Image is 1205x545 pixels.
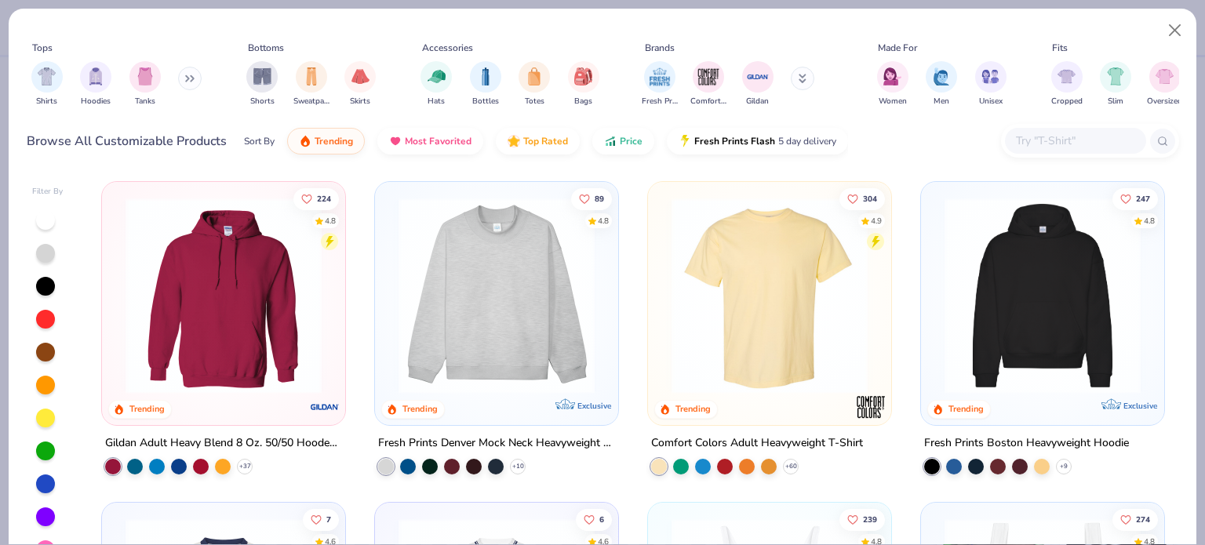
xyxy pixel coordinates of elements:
[377,128,483,154] button: Most Favorited
[512,462,524,471] span: + 10
[87,67,104,85] img: Hoodies Image
[405,135,471,147] span: Most Favorited
[105,434,342,453] div: Gildan Adult Heavy Blend 8 Oz. 50/50 Hooded Sweatshirt
[577,401,611,411] span: Exclusive
[422,41,473,55] div: Accessories
[642,61,678,107] button: filter button
[31,61,63,107] div: filter for Shirts
[81,96,111,107] span: Hoodies
[1144,215,1155,227] div: 4.8
[38,67,56,85] img: Shirts Image
[975,61,1007,107] button: filter button
[246,61,278,107] div: filter for Shorts
[80,61,111,107] button: filter button
[599,515,604,523] span: 6
[883,67,901,85] img: Women Image
[244,134,275,148] div: Sort By
[642,96,678,107] span: Fresh Prints
[576,508,612,530] button: Like
[742,61,774,107] button: filter button
[1160,16,1190,45] button: Close
[924,434,1129,453] div: Fresh Prints Boston Heavyweight Hoodie
[877,61,908,107] div: filter for Women
[129,61,161,107] button: filter button
[1051,61,1083,107] div: filter for Cropped
[1060,462,1068,471] span: + 9
[525,96,544,107] span: Totes
[137,67,154,85] img: Tanks Image
[979,96,1003,107] span: Unisex
[651,434,863,453] div: Comfort Colors Adult Heavyweight T-Shirt
[1136,515,1150,523] span: 274
[246,61,278,107] button: filter button
[863,515,877,523] span: 239
[389,135,402,147] img: most_fav.gif
[690,61,726,107] div: filter for Comfort Colors
[32,41,53,55] div: Tops
[470,61,501,107] div: filter for Bottles
[1051,61,1083,107] button: filter button
[746,96,769,107] span: Gildan
[1100,61,1131,107] button: filter button
[293,61,329,107] div: filter for Sweatpants
[118,198,329,394] img: 01756b78-01f6-4cc6-8d8a-3c30c1a0c8ac
[1014,132,1135,150] input: Try "T-Shirt"
[299,135,311,147] img: trending.gif
[470,61,501,107] button: filter button
[1147,96,1182,107] span: Oversized
[571,187,612,209] button: Like
[877,61,908,107] button: filter button
[664,198,876,394] img: 029b8af0-80e6-406f-9fdc-fdf898547912
[855,391,886,423] img: Comfort Colors logo
[519,61,550,107] button: filter button
[304,508,340,530] button: Like
[645,41,675,55] div: Brands
[1147,61,1182,107] div: filter for Oversized
[876,198,1087,394] img: e55d29c3-c55d-459c-bfd9-9b1c499ab3c6
[1108,96,1123,107] span: Slim
[592,128,654,154] button: Price
[879,96,907,107] span: Women
[287,128,365,154] button: Trending
[926,61,957,107] button: filter button
[250,96,275,107] span: Shorts
[694,135,775,147] span: Fresh Prints Flash
[642,61,678,107] div: filter for Fresh Prints
[27,132,227,151] div: Browse All Customizable Products
[839,508,885,530] button: Like
[315,135,353,147] span: Trending
[568,61,599,107] div: filter for Bags
[391,198,602,394] img: f5d85501-0dbb-4ee4-b115-c08fa3845d83
[785,462,796,471] span: + 60
[80,61,111,107] div: filter for Hoodies
[878,41,917,55] div: Made For
[472,96,499,107] span: Bottles
[1112,508,1158,530] button: Like
[294,187,340,209] button: Like
[293,61,329,107] button: filter button
[248,41,284,55] div: Bottoms
[667,128,848,154] button: Fresh Prints Flash5 day delivery
[1156,67,1174,85] img: Oversized Image
[697,65,720,89] img: Comfort Colors Image
[742,61,774,107] div: filter for Gildan
[326,215,337,227] div: 4.8
[937,198,1149,394] img: 91acfc32-fd48-4d6b-bdad-a4c1a30ac3fc
[933,67,950,85] img: Men Image
[934,96,949,107] span: Men
[778,133,836,151] span: 5 day delivery
[135,96,155,107] span: Tanks
[1107,67,1124,85] img: Slim Image
[981,67,999,85] img: Unisex Image
[351,67,370,85] img: Skirts Image
[1147,61,1182,107] button: filter button
[378,434,615,453] div: Fresh Prints Denver Mock Neck Heavyweight Sweatshirt
[679,135,691,147] img: flash.gif
[1100,61,1131,107] div: filter for Slim
[303,67,320,85] img: Sweatpants Image
[36,96,57,107] span: Shirts
[871,215,882,227] div: 4.9
[239,462,251,471] span: + 37
[350,96,370,107] span: Skirts
[293,96,329,107] span: Sweatpants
